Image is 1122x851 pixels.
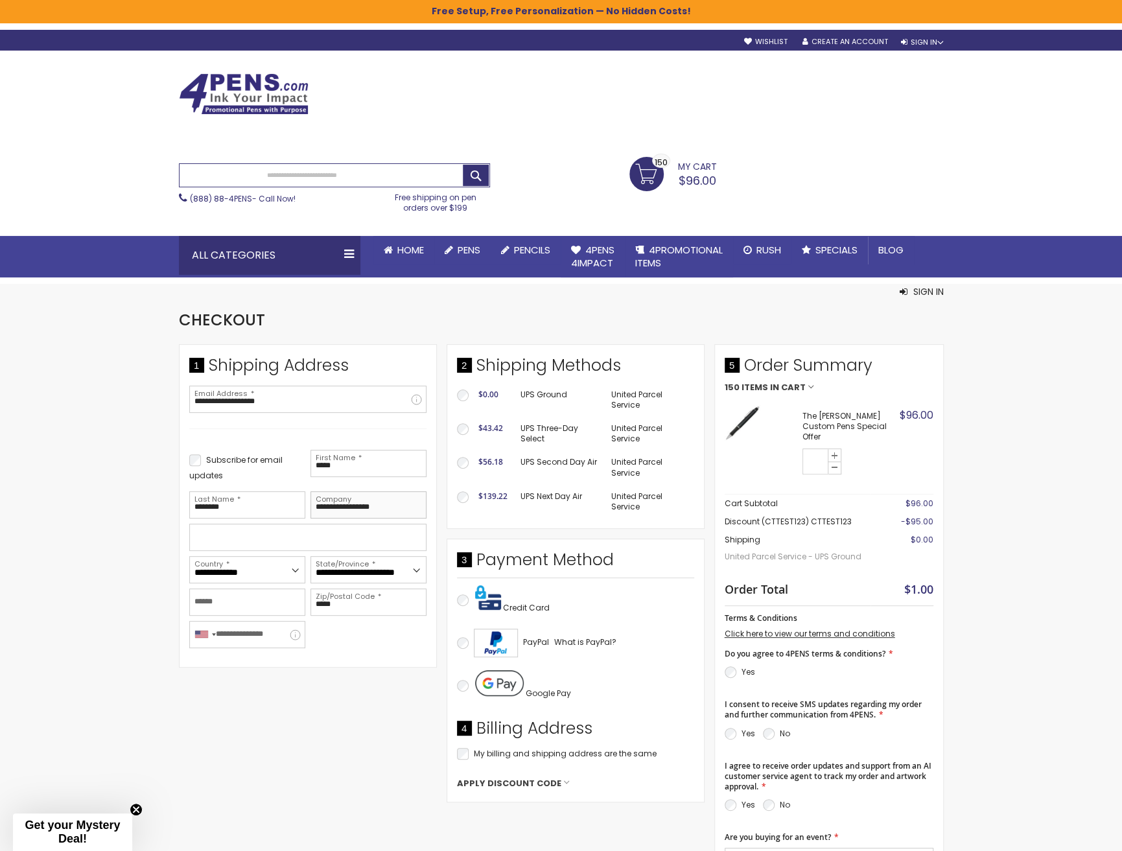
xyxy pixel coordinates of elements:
[904,581,933,597] span: $1.00
[629,157,717,189] a: $96.00 150
[514,450,605,484] td: UPS Second Day Air
[554,636,616,647] span: What is PayPal?
[179,73,309,115] img: 4Pens Custom Pens and Promotional Products
[514,243,550,257] span: Pencils
[725,405,760,441] img: The Barton Custom Pens Special Offer-Black
[911,534,933,545] span: $0.00
[725,355,933,383] span: Order Summary
[725,516,809,527] span: Discount (CTTEST123)
[478,491,508,502] span: $139.22
[742,383,806,392] span: Items in Cart
[725,832,831,843] span: Are you buying for an event?
[900,38,943,47] div: Sign In
[605,383,694,417] td: United Parcel Service
[190,193,252,204] a: (888) 88-4PENS
[811,516,852,527] span: CTTEST123
[373,236,434,264] a: Home
[503,602,550,613] span: Credit Card
[725,699,922,720] span: I consent to receive SMS updates regarding my order and further communication from 4PENS.
[743,37,787,47] a: Wishlist
[780,728,790,739] label: No
[605,485,694,519] td: United Parcel Service
[179,236,360,275] div: All Categories
[742,728,755,739] label: Yes
[802,37,887,47] a: Create an Account
[802,411,896,443] strong: The [PERSON_NAME] Custom Pens Special Offer
[561,236,625,278] a: 4Pens4impact
[725,628,895,639] a: Click here to view our terms and conditions
[474,748,657,759] span: My billing and shipping address are the same
[733,236,791,264] a: Rush
[725,534,760,545] span: Shipping
[906,498,933,509] span: $96.00
[25,819,120,845] span: Get your Mystery Deal!
[514,383,605,417] td: UPS Ground
[475,585,501,611] img: Pay with credit card
[725,760,931,792] span: I agree to receive order updates and support from an AI customer service agent to track my order ...
[526,688,571,699] span: Google Pay
[625,236,733,278] a: 4PROMOTIONALITEMS
[679,172,716,189] span: $96.00
[725,494,871,513] th: Cart Subtotal
[474,629,518,657] img: Acceptance Mark
[457,778,561,789] span: Apply Discount Code
[868,236,914,264] a: Blog
[514,417,605,450] td: UPS Three-Day Select
[725,579,788,597] strong: Order Total
[179,309,265,331] span: Checkout
[725,612,797,624] span: Terms & Conditions
[725,383,740,392] span: 150
[878,243,904,257] span: Blog
[514,485,605,519] td: UPS Next Day Air
[397,243,424,257] span: Home
[791,236,868,264] a: Specials
[189,454,283,481] span: Subscribe for email updates
[913,285,944,298] span: Sign In
[780,799,790,810] label: No
[130,803,143,816] button: Close teaser
[554,635,616,650] a: What is PayPal?
[635,243,723,270] span: 4PROMOTIONAL ITEMS
[458,243,480,257] span: Pens
[189,355,427,383] div: Shipping Address
[457,549,694,577] div: Payment Method
[491,236,561,264] a: Pencils
[523,636,549,647] span: PayPal
[742,799,755,810] label: Yes
[742,666,755,677] label: Yes
[381,187,490,213] div: Free shipping on pen orders over $199
[457,717,694,746] div: Billing Address
[655,156,668,169] span: 150
[756,243,781,257] span: Rush
[900,408,933,423] span: $96.00
[725,545,871,568] span: United Parcel Service - UPS Ground
[190,622,220,647] div: United States: +1
[815,243,858,257] span: Specials
[434,236,491,264] a: Pens
[457,355,694,383] div: Shipping Methods
[725,648,885,659] span: Do you agree to 4PENS terms & conditions?
[475,670,524,696] img: Pay with Google Pay
[901,516,933,527] span: -$95.00
[478,423,503,434] span: $43.42
[478,456,503,467] span: $56.18
[13,813,132,851] div: Get your Mystery Deal!Close teaser
[605,417,694,450] td: United Parcel Service
[190,193,296,204] span: - Call Now!
[571,243,614,270] span: 4Pens 4impact
[478,389,498,400] span: $0.00
[605,450,694,484] td: United Parcel Service
[900,285,944,298] button: Sign In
